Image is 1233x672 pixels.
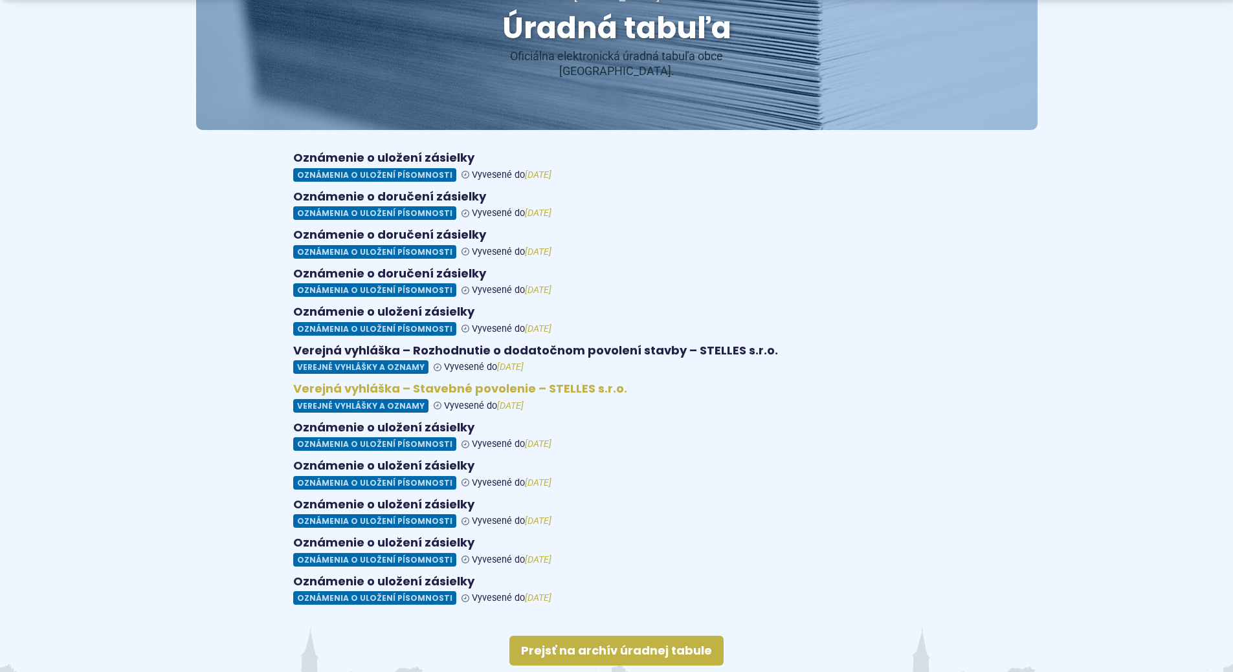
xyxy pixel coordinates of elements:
[293,574,940,605] a: Oznámenie o uložení zásielky Oznámenia o uložení písomnosti Vyvesené do[DATE]
[293,228,940,259] a: Oznámenie o doručení zásielky Oznámenia o uložení písomnosti Vyvesené do[DATE]
[502,7,731,49] span: Úradná tabuľa
[293,382,940,396] h4: Verejná vyhláška – Stavebné povolenie – STELLES s.r.o.
[293,343,940,358] h4: Verejná vyhláška – Rozhodnutie o dodatočnom povolení stavby – STELLES s.r.o.
[293,420,940,435] h4: Oznámenie o uložení zásielky
[293,574,940,589] h4: Oznámenie o uložení zásielky
[293,305,940,320] h4: Oznámenie o uložení zásielky
[293,228,940,243] h4: Oznámenie o doručení zásielky
[293,459,940,473] h4: Oznámenie o uložení zásielky
[293,382,940,413] a: Verejná vyhláška – Stavebné povolenie – STELLES s.r.o. Verejné vyhlášky a oznamy Vyvesené do[DATE]
[293,190,940,204] h4: Oznámenie o doručení zásielky
[293,420,940,451] a: Oznámenie o uložení zásielky Oznámenia o uložení písomnosti Vyvesené do[DATE]
[293,151,940,182] a: Oznámenie o uložení zásielky Oznámenia o uložení písomnosti Vyvesené do[DATE]
[461,49,772,78] p: Oficiálna elektronická úradná tabuľa obce [GEOGRAPHIC_DATA].
[293,190,940,221] a: Oznámenie o doručení zásielky Oznámenia o uložení písomnosti Vyvesené do[DATE]
[293,536,940,567] a: Oznámenie o uložení zásielky Oznámenia o uložení písomnosti Vyvesené do[DATE]
[293,266,940,281] h4: Oznámenie o doručení zásielky
[509,636,724,666] a: Prejsť na archív úradnej tabule
[293,536,940,550] h4: Oznámenie o uložení zásielky
[293,497,940,528] a: Oznámenie o uložení zásielky Oznámenia o uložení písomnosti Vyvesené do[DATE]
[293,343,940,374] a: Verejná vyhláška – Rozhodnutie o dodatočnom povolení stavby – STELLES s.r.o. Verejné vyhlášky a o...
[293,305,940,336] a: Oznámenie o uložení zásielky Oznámenia o uložení písomnosti Vyvesené do[DATE]
[293,497,940,512] h4: Oznámenie o uložení zásielky
[293,459,940,490] a: Oznámenie o uložení zásielky Oznámenia o uložení písomnosti Vyvesené do[DATE]
[293,266,940,298] a: Oznámenie o doručení zásielky Oznámenia o uložení písomnosti Vyvesené do[DATE]
[293,151,940,166] h4: Oznámenie o uložení zásielky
